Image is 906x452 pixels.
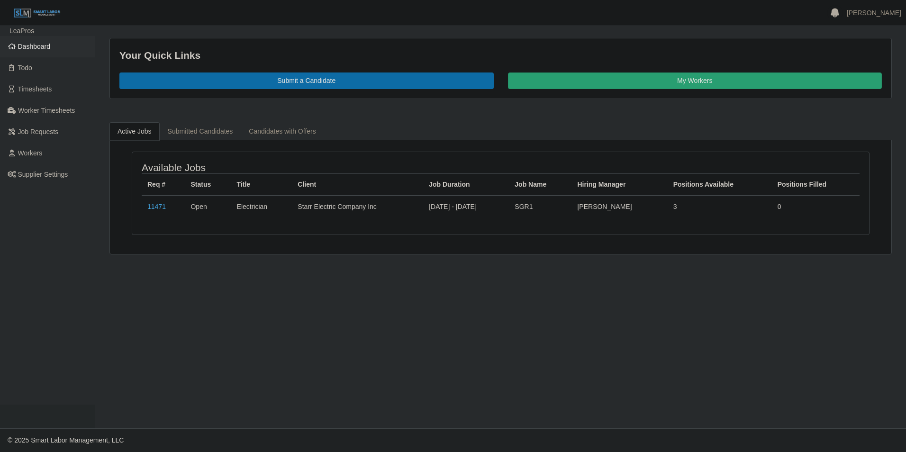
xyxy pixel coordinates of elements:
[231,173,292,196] th: Title
[18,107,75,114] span: Worker Timesheets
[668,173,772,196] th: Positions Available
[292,196,423,217] td: Starr Electric Company Inc
[18,171,68,178] span: Supplier Settings
[8,436,124,444] span: © 2025 Smart Labor Management, LLC
[18,128,59,136] span: Job Requests
[142,162,433,173] h4: Available Jobs
[571,196,667,217] td: [PERSON_NAME]
[142,173,185,196] th: Req #
[119,48,882,63] div: Your Quick Links
[109,122,160,141] a: Active Jobs
[18,43,51,50] span: Dashboard
[147,203,166,210] a: 11471
[847,8,901,18] a: [PERSON_NAME]
[119,72,494,89] a: Submit a Candidate
[423,196,509,217] td: [DATE] - [DATE]
[185,173,231,196] th: Status
[185,196,231,217] td: Open
[292,173,423,196] th: Client
[571,173,667,196] th: Hiring Manager
[160,122,241,141] a: Submitted Candidates
[18,149,43,157] span: Workers
[509,173,571,196] th: Job Name
[772,196,860,217] td: 0
[668,196,772,217] td: 3
[509,196,571,217] td: SGR1
[18,85,52,93] span: Timesheets
[9,27,34,35] span: LeaPros
[231,196,292,217] td: Electrician
[508,72,882,89] a: My Workers
[423,173,509,196] th: Job Duration
[18,64,32,72] span: Todo
[241,122,324,141] a: Candidates with Offers
[13,8,61,18] img: SLM Logo
[772,173,860,196] th: Positions Filled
